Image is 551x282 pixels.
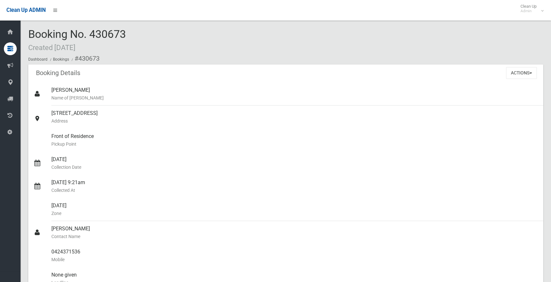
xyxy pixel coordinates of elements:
small: Admin [520,9,537,13]
li: #430673 [70,53,100,64]
span: Booking No. 430673 [28,28,126,53]
div: [DATE] [51,198,538,221]
div: Front of Residence [51,129,538,152]
small: Collection Date [51,163,538,171]
span: Clean Up ADMIN [6,7,46,13]
small: Created [DATE] [28,43,75,52]
div: [STREET_ADDRESS] [51,106,538,129]
small: Mobile [51,256,538,263]
small: Name of [PERSON_NAME] [51,94,538,102]
header: Booking Details [28,67,88,79]
small: Collected At [51,186,538,194]
div: [DATE] 9:21am [51,175,538,198]
small: Contact Name [51,233,538,240]
button: Actions [506,67,537,79]
div: 0424371536 [51,244,538,267]
div: [PERSON_NAME] [51,82,538,106]
small: Pickup Point [51,140,538,148]
span: Clean Up [517,4,543,13]
div: [DATE] [51,152,538,175]
div: [PERSON_NAME] [51,221,538,244]
small: Address [51,117,538,125]
small: Zone [51,209,538,217]
a: Bookings [53,57,69,62]
a: Dashboard [28,57,48,62]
